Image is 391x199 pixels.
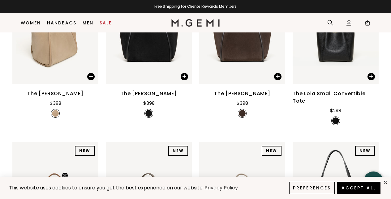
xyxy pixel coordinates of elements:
span: This website uses cookies to ensure you get the best experience on our website. [9,184,204,191]
a: Sale [100,20,112,25]
div: The [PERSON_NAME] [27,90,84,97]
a: Handbags [47,20,76,25]
div: NEW [75,146,95,156]
a: Men [83,20,93,25]
div: $398 [237,99,248,107]
div: The [PERSON_NAME] [214,90,270,97]
div: $298 [330,107,341,114]
div: The Lola Small Convertible Tote [293,90,379,105]
div: close [383,180,388,185]
button: Close teaser [62,172,68,179]
img: v_7396704387131_SWATCH_50x.jpg [145,110,152,117]
div: $398 [143,99,155,107]
div: The [PERSON_NAME] [121,90,177,97]
div: NEW [262,146,281,156]
button: Preferences [289,182,335,194]
a: Privacy Policy (opens in a new tab) [204,184,239,192]
img: v_7396704288827_SWATCH_50x.jpg [52,110,59,117]
img: v_7397617139771_SWATCH_50x.jpg [332,117,339,124]
img: M.Gemi [171,19,220,27]
div: NEW [355,146,375,156]
a: Women [21,20,41,25]
div: NEW [168,146,188,156]
button: Accept All [337,182,380,194]
div: $398 [50,99,61,107]
span: 0 [364,21,371,27]
img: v_7396704518203_SWATCH_50x.jpg [239,110,246,117]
